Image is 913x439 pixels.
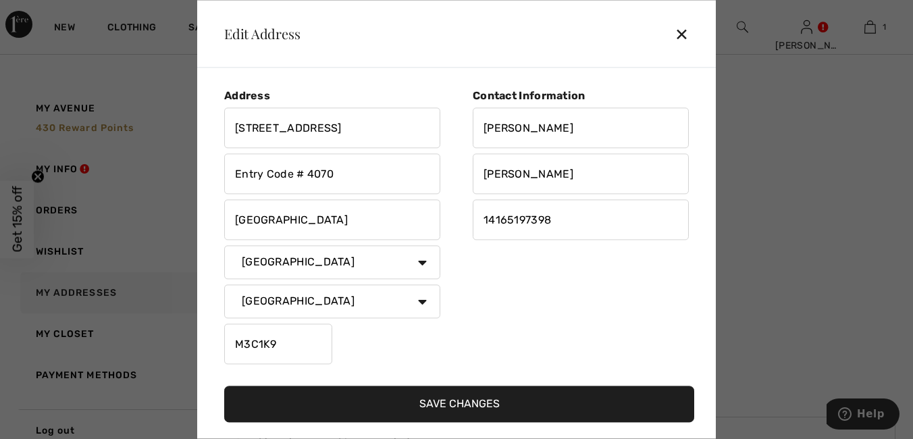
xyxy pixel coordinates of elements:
div: Contact Information [473,89,689,102]
input: Address line 2 [224,154,440,195]
input: Mobile [473,200,689,240]
div: Edit Address [213,27,300,41]
input: Address line 1 [224,108,440,149]
input: City [224,200,440,240]
input: First name [473,108,689,149]
div: ✕ [675,20,700,48]
input: Zip/Postal Code [224,324,332,365]
span: Help [30,9,58,22]
button: Save Changes [224,386,694,423]
div: Address [224,89,440,102]
input: Last name [473,154,689,195]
